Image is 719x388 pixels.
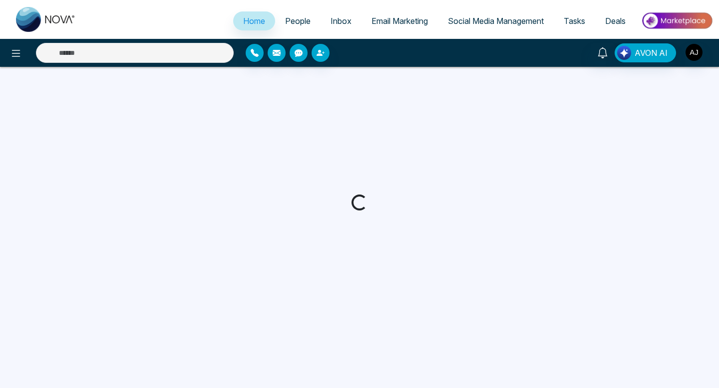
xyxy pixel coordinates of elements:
a: Inbox [321,11,361,30]
span: Deals [605,16,626,26]
button: AVON AI [615,43,676,62]
span: Social Media Management [448,16,544,26]
a: Email Marketing [361,11,438,30]
a: Home [233,11,275,30]
a: Social Media Management [438,11,554,30]
span: Home [243,16,265,26]
span: Inbox [331,16,352,26]
span: Email Marketing [371,16,428,26]
span: People [285,16,311,26]
a: People [275,11,321,30]
img: Lead Flow [617,46,631,60]
span: AVON AI [635,47,668,59]
span: Tasks [564,16,585,26]
img: User Avatar [686,44,703,61]
a: Deals [595,11,636,30]
img: Market-place.gif [641,9,713,32]
img: Nova CRM Logo [16,7,76,32]
a: Tasks [554,11,595,30]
